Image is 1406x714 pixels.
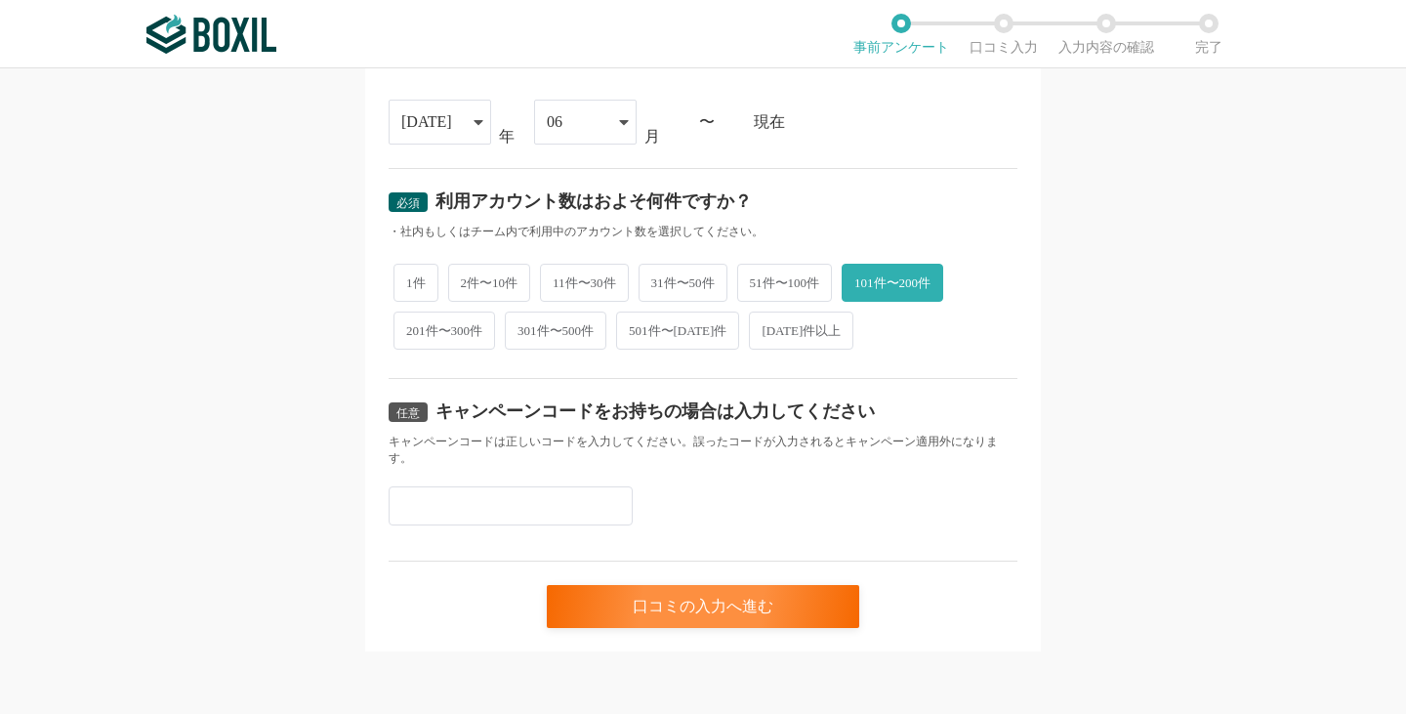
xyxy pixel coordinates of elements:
li: 事前アンケート [849,14,952,55]
div: キャンペーンコードをお持ちの場合は入力してください [435,402,875,420]
span: 任意 [396,406,420,420]
div: 06 [547,101,562,144]
div: 〜 [699,114,715,130]
span: 2件〜10件 [448,264,531,302]
span: 1件 [393,264,438,302]
span: [DATE]件以上 [749,312,853,350]
div: 口コミの入力へ進む [547,585,859,628]
div: ・社内もしくはチーム内で利用中のアカウント数を選択してください。 [389,224,1017,240]
li: 口コミ入力 [952,14,1054,55]
div: 年 [499,129,515,145]
div: [DATE] [401,101,452,144]
span: 必須 [396,196,420,210]
span: 501件〜[DATE]件 [616,312,739,350]
div: 現在 [754,114,1017,130]
span: 101件〜200件 [842,264,943,302]
div: キャンペーンコードは正しいコードを入力してください。誤ったコードが入力されるとキャンペーン適用外になります。 [389,434,1017,467]
li: 完了 [1157,14,1260,55]
span: 201件〜300件 [393,312,495,350]
span: 31件〜50件 [639,264,727,302]
div: 月 [644,129,660,145]
span: 51件〜100件 [737,264,833,302]
span: 301件〜500件 [505,312,606,350]
li: 入力内容の確認 [1054,14,1157,55]
span: 11件〜30件 [540,264,629,302]
div: 利用アカウント数はおよそ何件ですか？ [435,192,752,210]
img: ボクシルSaaS_ロゴ [146,15,276,54]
